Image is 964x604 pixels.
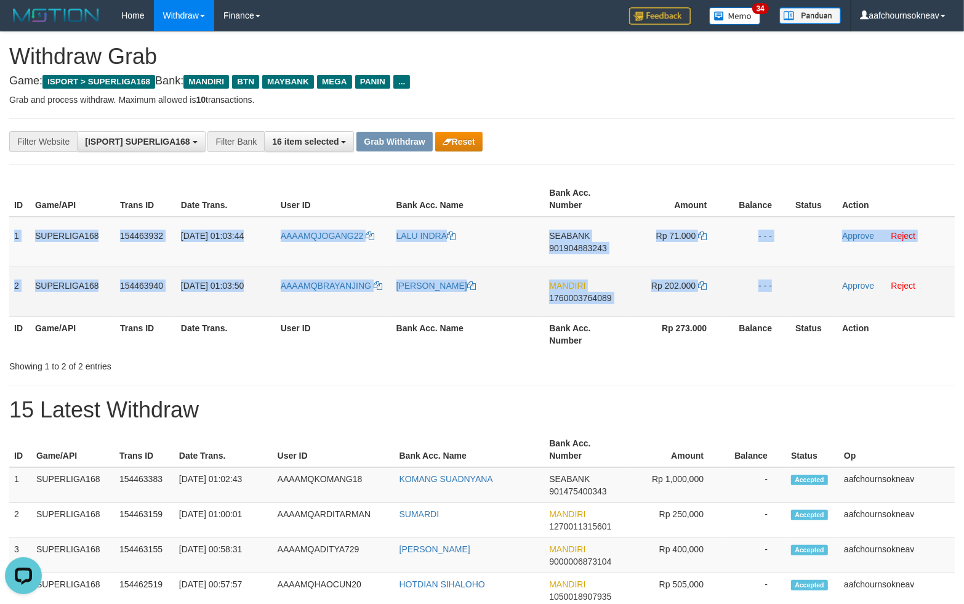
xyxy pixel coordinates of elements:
[722,432,786,467] th: Balance
[5,5,42,42] button: Open LiveChat chat widget
[9,355,393,372] div: Showing 1 to 2 of 2 entries
[281,231,374,241] a: AAAAMQJOGANG22
[627,316,725,352] th: Rp 273.000
[30,267,115,316] td: SUPERLIGA168
[837,316,955,352] th: Action
[549,521,611,531] span: Copy 1270011315601 to clipboard
[207,131,264,152] div: Filter Bank
[839,432,955,467] th: Op
[891,281,916,291] a: Reject
[174,467,273,503] td: [DATE] 01:02:43
[549,509,585,519] span: MANDIRI
[435,132,483,151] button: Reset
[273,467,395,503] td: AAAAMQKOMANG18
[709,7,761,25] img: Button%20Memo.svg
[891,231,916,241] a: Reject
[276,316,392,352] th: User ID
[791,475,828,485] span: Accepted
[31,538,114,573] td: SUPERLIGA168
[392,316,545,352] th: Bank Acc. Name
[9,432,31,467] th: ID
[791,510,828,520] span: Accepted
[317,75,352,89] span: MEGA
[842,231,874,241] a: Approve
[281,231,364,241] span: AAAAMQJOGANG22
[9,182,30,217] th: ID
[174,538,273,573] td: [DATE] 00:58:31
[9,267,30,316] td: 2
[651,281,696,291] span: Rp 202.000
[273,503,395,538] td: AAAAMQARDITARMAN
[262,75,314,89] span: MAYBANK
[174,503,273,538] td: [DATE] 01:00:01
[232,75,259,89] span: BTN
[725,182,790,217] th: Balance
[839,503,955,538] td: aafchournsokneav
[549,474,590,484] span: SEABANK
[273,538,395,573] td: AAAAMQADITYA729
[85,137,190,147] span: [ISPORT] SUPERLIGA168
[400,509,440,519] a: SUMARDI
[9,316,30,352] th: ID
[9,503,31,538] td: 2
[30,217,115,267] td: SUPERLIGA168
[31,503,114,538] td: SUPERLIGA168
[9,6,103,25] img: MOTION_logo.png
[393,75,410,89] span: ...
[400,579,485,589] a: HOTDIAN SIHALOHO
[549,592,611,602] span: Copy 1050018907935 to clipboard
[626,538,722,573] td: Rp 400,000
[549,579,585,589] span: MANDIRI
[549,293,611,303] span: Copy 1760003764089 to clipboard
[549,231,590,241] span: SEABANK
[9,75,955,87] h4: Game: Bank:
[549,281,585,291] span: MANDIRI
[396,231,456,241] a: LALU INDRA
[544,432,626,467] th: Bank Acc. Number
[9,94,955,106] p: Grab and process withdraw. Maximum allowed is transactions.
[30,316,115,352] th: Game/API
[9,398,955,422] h1: 15 Latest Withdraw
[779,7,841,24] img: panduan.png
[725,267,790,316] td: - - -
[264,131,354,152] button: 16 item selected
[544,182,627,217] th: Bank Acc. Number
[791,545,828,555] span: Accepted
[725,316,790,352] th: Balance
[31,432,114,467] th: Game/API
[544,316,627,352] th: Bank Acc. Number
[9,467,31,503] td: 1
[629,7,691,25] img: Feedback.jpg
[839,467,955,503] td: aafchournsokneav
[400,474,493,484] a: KOMANG SUADNYANA
[400,544,470,554] a: [PERSON_NAME]
[837,182,955,217] th: Action
[120,231,163,241] span: 154463932
[9,538,31,573] td: 3
[281,281,371,291] span: AAAAMQBRAYANJING
[30,182,115,217] th: Game/API
[842,281,874,291] a: Approve
[722,467,786,503] td: -
[281,281,382,291] a: AAAAMQBRAYANJING
[392,182,545,217] th: Bank Acc. Name
[120,281,163,291] span: 154463940
[786,432,839,467] th: Status
[276,182,392,217] th: User ID
[626,432,722,467] th: Amount
[174,432,273,467] th: Date Trans.
[181,281,244,291] span: [DATE] 01:03:50
[626,503,722,538] td: Rp 250,000
[356,132,432,151] button: Grab Withdraw
[549,243,606,253] span: Copy 901904883243 to clipboard
[9,217,30,267] td: 1
[549,486,606,496] span: Copy 901475400343 to clipboard
[196,95,206,105] strong: 10
[722,503,786,538] td: -
[656,231,696,241] span: Rp 71.000
[9,44,955,69] h1: Withdraw Grab
[272,137,339,147] span: 16 item selected
[549,557,611,566] span: Copy 9000006873104 to clipboard
[273,432,395,467] th: User ID
[549,544,585,554] span: MANDIRI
